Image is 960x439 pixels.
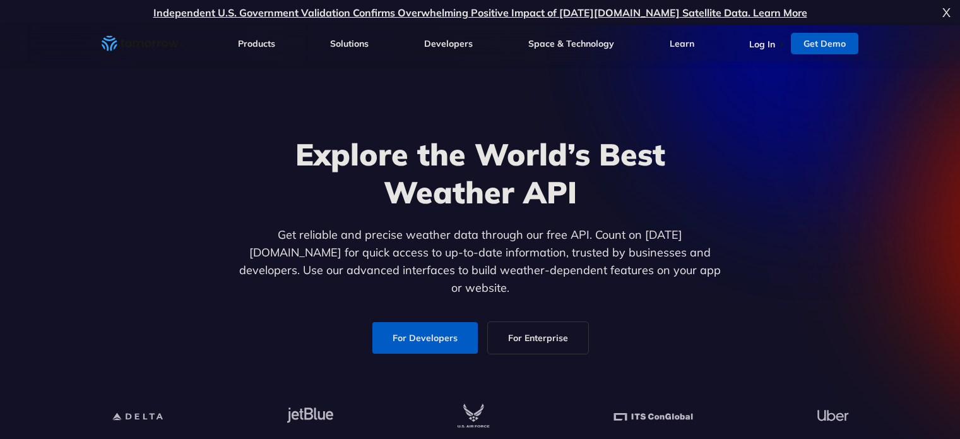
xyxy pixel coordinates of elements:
[749,39,775,50] a: Log In
[791,33,858,54] a: Get Demo
[238,38,275,49] a: Products
[237,226,724,297] p: Get reliable and precise weather data through our free API. Count on [DATE][DOMAIN_NAME] for quic...
[102,34,184,53] a: Home link
[528,38,614,49] a: Space & Technology
[153,6,807,19] a: Independent U.S. Government Validation Confirms Overwhelming Positive Impact of [DATE][DOMAIN_NAM...
[424,38,473,49] a: Developers
[237,135,724,211] h1: Explore the World’s Best Weather API
[670,38,694,49] a: Learn
[372,322,478,354] a: For Developers
[488,322,588,354] a: For Enterprise
[330,38,369,49] a: Solutions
